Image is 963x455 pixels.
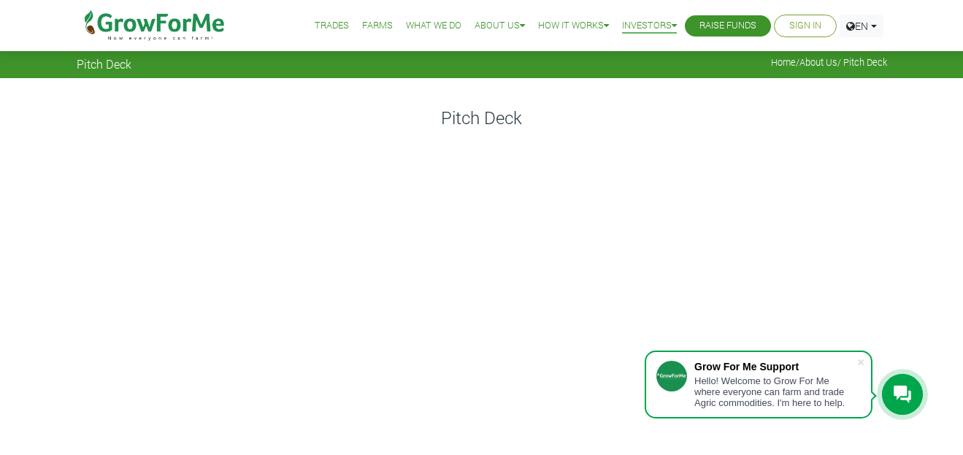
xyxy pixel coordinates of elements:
a: About Us [799,56,837,68]
a: EN [840,15,883,37]
div: Grow For Me Support [694,361,856,372]
span: Pitch Deck [77,57,131,71]
a: Investors [622,18,677,34]
span: / / Pitch Deck [771,57,887,68]
a: What We Do [406,18,461,34]
a: Sign In [789,18,821,34]
a: How it Works [538,18,609,34]
div: Hello! Welcome to Grow For Me where everyone can farm and trade Agric commodities. I'm here to help. [694,375,856,408]
h4: Pitch Deck [77,107,887,129]
a: Raise Funds [699,18,756,34]
a: Farms [362,18,393,34]
a: Trades [315,18,349,34]
a: Home [771,56,796,68]
a: About Us [475,18,525,34]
